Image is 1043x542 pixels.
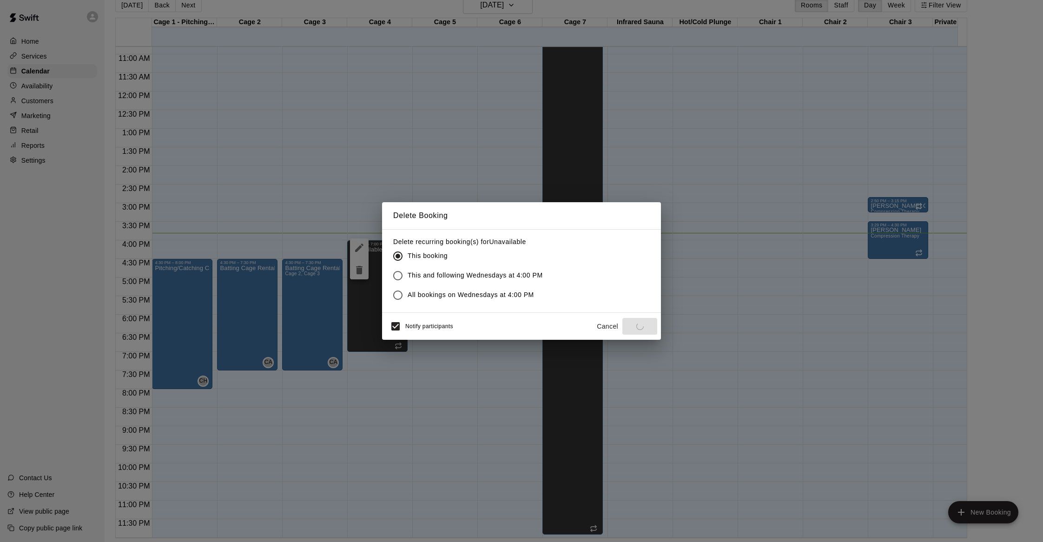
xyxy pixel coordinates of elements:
span: This booking [408,251,448,261]
label: Delete recurring booking(s) for Unavailable [393,237,550,246]
span: All bookings on Wednesdays at 4:00 PM [408,290,534,300]
span: This and following Wednesdays at 4:00 PM [408,271,543,280]
h2: Delete Booking [382,202,661,229]
span: Notify participants [405,323,453,330]
button: Cancel [593,318,622,335]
